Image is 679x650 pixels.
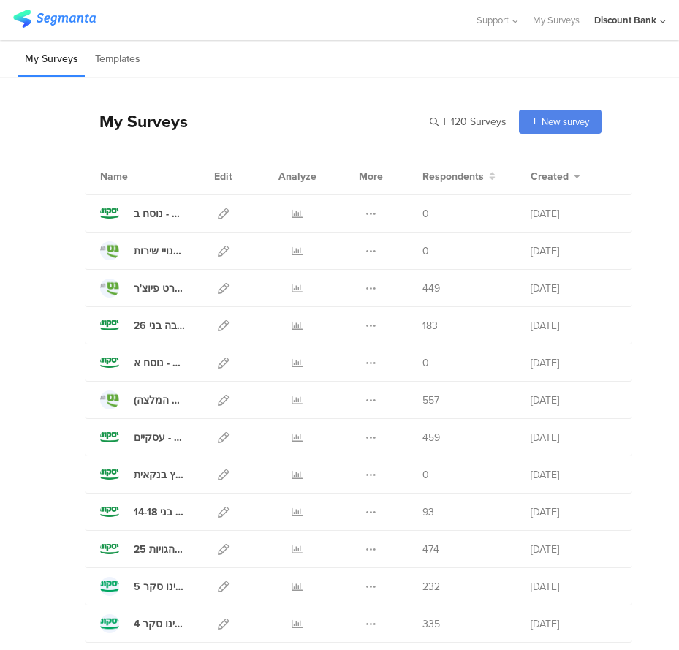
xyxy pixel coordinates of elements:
[134,430,186,445] div: גיוס לקבוצות מיקוד - עסקיים
[100,428,186,447] a: גיוס לקבוצות מיקוד - עסקיים
[100,241,186,260] a: יולי 2025 למנויי שירות AI שוק ההון
[18,42,85,77] li: My Surveys
[531,243,617,259] div: [DATE]
[134,355,186,371] div: סקר דואר דיסקונט - נוסח א
[134,393,186,408] div: יוני 25 סקר רבעוני ייעוץ דיגיטלי ללקוחות פעילים בשירות (נשלחת המלצה)
[208,158,239,194] div: Edit
[451,114,507,129] span: 120 Surveys
[134,579,186,594] div: המרחב הדיגיטלי - לקוחותינו סקר 5
[134,504,186,520] div: סקר פיקדונות ללקוחות בני 14-18
[422,504,434,520] span: 93
[422,318,438,333] span: 183
[134,467,186,483] div: סקר הלוואה חוץ בנקאית
[85,109,188,134] div: My Surveys
[531,430,617,445] div: [DATE]
[422,206,429,222] span: 0
[531,579,617,594] div: [DATE]
[422,393,439,408] span: 557
[542,115,589,129] span: New survey
[134,243,186,259] div: יולי 2025 למנויי שירות AI שוק ההון
[134,281,186,296] div: סקר תובנות סמארט פיוצ'ר
[594,13,656,27] div: Discount Bank
[422,169,484,184] span: Respondents
[531,169,569,184] span: Created
[276,158,319,194] div: Analyze
[422,467,429,483] span: 0
[531,355,617,371] div: [DATE]
[422,616,440,632] span: 335
[422,243,429,259] span: 0
[531,467,617,483] div: [DATE]
[100,390,186,409] a: יוני 25 סקר רבעוני ייעוץ דיגיטלי ללקוחות פעילים בשירות (נשלחת המלצה)
[100,316,186,335] a: סקר מסע לקוח - מסיימי הטבה בני 26
[100,279,186,298] a: סקר תובנות סמארט פיוצ'ר
[13,10,96,28] img: segmanta logo
[531,281,617,296] div: [DATE]
[422,355,429,371] span: 0
[531,318,617,333] div: [DATE]
[100,502,186,521] a: סקר פיקדונות ללקוחות בני 14-18
[100,169,186,184] div: Name
[88,42,147,77] li: Templates
[355,158,386,194] div: More
[134,318,186,333] div: סקר מסע לקוח - מסיימי הטבה בני 26
[531,504,617,520] div: [DATE]
[531,393,617,408] div: [DATE]
[477,13,509,27] span: Support
[531,616,617,632] div: [DATE]
[531,169,580,184] button: Created
[134,542,186,557] div: פיילוט דידי לפני התנהגויות 25
[422,169,496,184] button: Respondents
[100,353,186,372] a: סקר דואר דיסקונט - נוסח א
[134,206,186,222] div: סקר דואר דיסקונט - נוסח ב
[100,540,186,559] a: פיילוט דידי לפני התנהגויות 25
[100,465,186,484] a: סקר הלוואה חוץ בנקאית
[422,430,440,445] span: 459
[441,114,448,129] span: |
[134,616,186,632] div: המרחב הדיגיטלי - לקוחותינו סקר 4
[422,542,439,557] span: 474
[422,281,440,296] span: 449
[100,614,186,633] a: המרחב הדיגיטלי - לקוחותינו סקר 4
[100,204,186,223] a: סקר דואר דיסקונט - נוסח ב
[531,542,617,557] div: [DATE]
[531,206,617,222] div: [DATE]
[100,577,186,596] a: המרחב הדיגיטלי - לקוחותינו סקר 5
[422,579,440,594] span: 232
